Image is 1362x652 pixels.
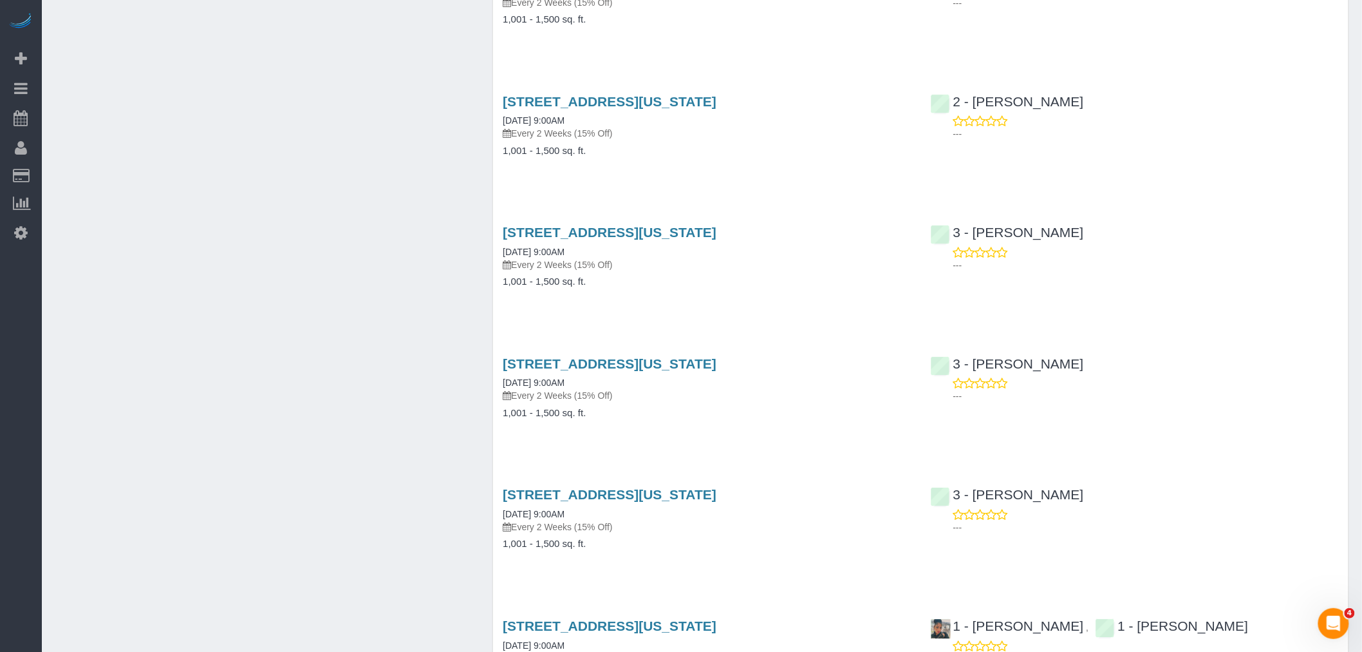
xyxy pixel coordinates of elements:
img: Automaid Logo [8,13,33,31]
a: [DATE] 9:00AM [503,247,564,257]
p: --- [953,259,1339,272]
a: 1 - [PERSON_NAME] [1096,618,1249,633]
a: [STREET_ADDRESS][US_STATE] [503,618,716,633]
p: Every 2 Weeks (15% Off) [503,521,911,533]
p: Every 2 Weeks (15% Off) [503,258,911,271]
h4: 1,001 - 1,500 sq. ft. [503,276,911,287]
iframe: Intercom live chat [1318,608,1349,639]
p: --- [953,128,1339,140]
p: --- [953,390,1339,403]
a: 1 - [PERSON_NAME] [931,618,1084,633]
a: [DATE] 9:00AM [503,115,564,126]
a: [DATE] 9:00AM [503,640,564,651]
a: [DATE] 9:00AM [503,378,564,388]
p: Every 2 Weeks (15% Off) [503,389,911,402]
a: 3 - [PERSON_NAME] [931,487,1084,502]
span: 4 [1345,608,1355,618]
a: [STREET_ADDRESS][US_STATE] [503,487,716,502]
img: 1 - Marlenyn Robles [931,619,951,638]
a: [STREET_ADDRESS][US_STATE] [503,94,716,109]
h4: 1,001 - 1,500 sq. ft. [503,146,911,157]
h4: 1,001 - 1,500 sq. ft. [503,408,911,419]
a: [STREET_ADDRESS][US_STATE] [503,356,716,371]
a: [STREET_ADDRESS][US_STATE] [503,225,716,240]
h4: 1,001 - 1,500 sq. ft. [503,14,911,25]
h4: 1,001 - 1,500 sq. ft. [503,539,911,550]
p: --- [953,521,1339,534]
a: 3 - [PERSON_NAME] [931,225,1084,240]
span: , [1087,622,1089,633]
p: Every 2 Weeks (15% Off) [503,127,911,140]
a: 2 - [PERSON_NAME] [931,94,1084,109]
a: [DATE] 9:00AM [503,509,564,519]
a: 3 - [PERSON_NAME] [931,356,1084,371]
